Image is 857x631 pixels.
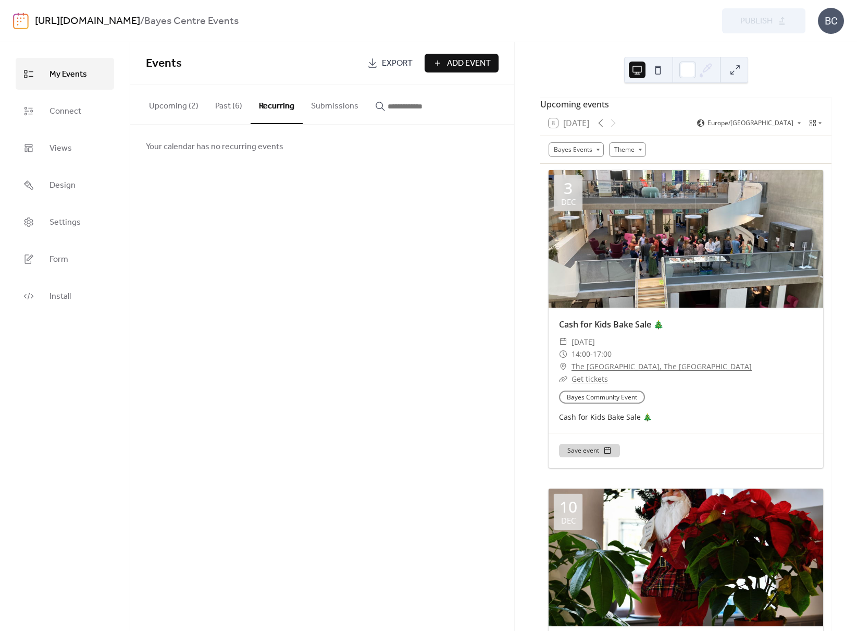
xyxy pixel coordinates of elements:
[559,319,664,330] a: Cash for Kids Bake Sale 🎄
[207,84,251,123] button: Past (6)
[564,180,573,196] div: 3
[447,57,491,70] span: Add Event
[49,66,87,82] span: My Events
[559,373,567,385] div: ​
[818,8,844,34] div: BC
[540,98,831,111] div: Upcoming events
[144,11,239,31] b: Bayes Centre Events
[35,11,140,31] a: [URL][DOMAIN_NAME]
[49,251,68,268] span: Form
[559,444,620,457] button: Save event
[593,348,612,360] span: 17:00
[559,360,567,373] div: ​
[146,141,283,153] span: Your calendar has no recurring events
[140,11,144,31] b: /
[572,336,595,348] span: [DATE]
[559,348,567,360] div: ​
[13,13,29,29] img: logo
[382,57,413,70] span: Export
[590,348,593,360] span: -
[16,206,114,238] a: Settings
[16,243,114,275] a: Form
[572,348,590,360] span: 14:00
[303,84,367,123] button: Submissions
[16,280,114,312] a: Install
[146,52,182,75] span: Events
[359,54,420,72] a: Export
[251,84,303,124] button: Recurring
[572,360,752,373] a: The [GEOGRAPHIC_DATA], The [GEOGRAPHIC_DATA]
[49,288,71,305] span: Install
[559,336,567,348] div: ​
[561,517,576,525] div: Dec
[16,169,114,201] a: Design
[49,140,72,156] span: Views
[425,54,499,72] button: Add Event
[707,120,793,126] span: Europe/[GEOGRAPHIC_DATA]
[141,84,207,123] button: Upcoming (2)
[16,132,114,164] a: Views
[16,58,114,90] a: My Events
[549,411,823,422] div: Cash for Kids Bake Sale 🎄
[16,95,114,127] a: Connect
[561,198,576,206] div: Dec
[49,103,81,119] span: Connect
[49,214,81,230] span: Settings
[49,177,76,193] span: Design
[560,499,577,515] div: 10
[572,374,608,384] a: Get tickets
